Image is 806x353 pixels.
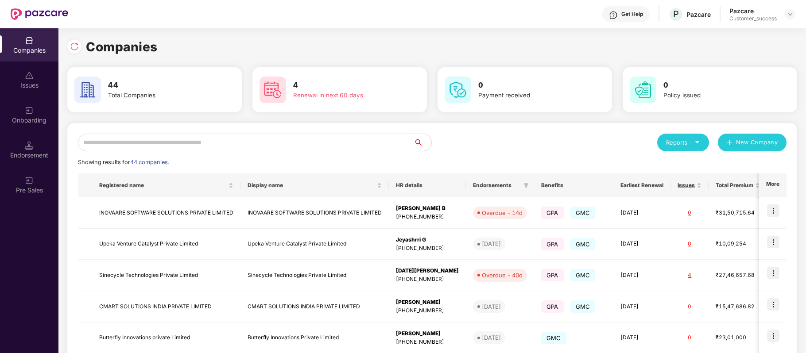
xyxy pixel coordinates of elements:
div: [PHONE_NUMBER] [396,213,459,221]
td: Upeka Venture Catalyst Private Limited [92,229,240,260]
td: Sinecycle Technologies Private Limited [240,260,389,291]
span: GPA [541,238,564,250]
div: Overdue - 40d [482,271,523,280]
div: 0 [678,209,701,217]
div: [PHONE_NUMBER] [396,244,459,253]
td: INOVAARE SOFTWARE SOLUTIONS PRIVATE LIMITED [92,197,240,229]
img: svg+xml;base64,PHN2ZyB4bWxucz0iaHR0cDovL3d3dy53My5vcmcvMjAwMC9zdmciIHdpZHRoPSI2MCIgaGVpZ2h0PSI2MC... [260,77,286,103]
td: [DATE] [613,291,670,322]
span: GMC [570,238,596,250]
th: Earliest Renewal [613,173,670,197]
span: GPA [541,269,564,281]
div: [PHONE_NUMBER] [396,275,459,284]
img: svg+xml;base64,PHN2ZyB3aWR0aD0iMjAiIGhlaWdodD0iMjAiIHZpZXdCb3g9IjAgMCAyMCAyMCIgZmlsbD0ibm9uZSIgeG... [25,176,34,185]
div: Total Companies [108,91,213,100]
div: 0 [678,303,701,311]
th: Issues [670,173,709,197]
div: Overdue - 14d [482,208,523,217]
th: Display name [240,173,389,197]
img: svg+xml;base64,PHN2ZyBpZD0iUmVsb2FkLTMyeDMyIiB4bWxucz0iaHR0cDovL3d3dy53My5vcmcvMjAwMC9zdmciIHdpZH... [70,42,79,51]
div: [DATE] [482,333,501,342]
button: plusNew Company [718,134,787,151]
td: [DATE] [613,229,670,260]
span: GMC [541,332,566,344]
img: icon [767,267,779,279]
img: svg+xml;base64,PHN2ZyB4bWxucz0iaHR0cDovL3d3dy53My5vcmcvMjAwMC9zdmciIHdpZHRoPSI2MCIgaGVpZ2h0PSI2MC... [445,77,471,103]
td: CMART SOLUTIONS INDIA PRIVATE LIMITED [240,291,389,322]
span: GPA [541,300,564,313]
td: [DATE] [613,260,670,291]
span: filter [522,180,531,191]
span: filter [523,183,529,188]
div: Pazcare [686,10,711,19]
img: icon [767,236,779,248]
img: svg+xml;base64,PHN2ZyB3aWR0aD0iMjAiIGhlaWdodD0iMjAiIHZpZXdCb3g9IjAgMCAyMCAyMCIgZmlsbD0ibm9uZSIgeG... [25,106,34,115]
div: Customer_success [729,15,777,22]
div: Reports [666,138,700,147]
img: svg+xml;base64,PHN2ZyBpZD0iRHJvcGRvd24tMzJ4MzIiIHhtbG5zPSJodHRwOi8vd3d3LnczLm9yZy8yMDAwL3N2ZyIgd2... [787,11,794,18]
img: svg+xml;base64,PHN2ZyBpZD0iSGVscC0zMngzMiIgeG1sbnM9Imh0dHA6Ly93d3cudzMub3JnLzIwMDAvc3ZnIiB3aWR0aD... [609,11,618,19]
span: GMC [570,269,596,281]
div: ₹15,47,686.82 [716,303,760,311]
div: [PERSON_NAME] B [396,204,459,213]
span: GMC [570,207,596,219]
td: CMART SOLUTIONS INDIA PRIVATE LIMITED [92,291,240,322]
span: New Company [736,138,778,147]
img: icon [767,298,779,311]
div: [PERSON_NAME] [396,298,459,307]
td: Sinecycle Technologies Private Limited [92,260,240,291]
div: Pazcare [729,7,777,15]
th: Registered name [92,173,240,197]
div: [DATE] [482,302,501,311]
th: Total Premium [709,173,767,197]
div: Policy issued [663,91,768,100]
div: [DATE] [482,239,501,248]
th: Benefits [534,173,613,197]
div: [DATE][PERSON_NAME] [396,267,459,275]
span: 44 companies. [130,159,169,165]
td: INOVAARE SOFTWARE SOLUTIONS PRIVATE LIMITED [240,197,389,229]
div: 0 [678,334,701,342]
img: svg+xml;base64,PHN2ZyB3aWR0aD0iMTQuNSIgaGVpZ2h0PSIxNC41IiB2aWV3Qm94PSIwIDAgMTYgMTYiIGZpbGw9Im5vbm... [25,141,34,150]
img: svg+xml;base64,PHN2ZyBpZD0iQ29tcGFuaWVzIiB4bWxucz0iaHR0cDovL3d3dy53My5vcmcvMjAwMC9zdmciIHdpZHRoPS... [25,36,34,45]
span: GPA [541,207,564,219]
div: ₹31,50,715.64 [716,209,760,217]
img: svg+xml;base64,PHN2ZyB4bWxucz0iaHR0cDovL3d3dy53My5vcmcvMjAwMC9zdmciIHdpZHRoPSI2MCIgaGVpZ2h0PSI2MC... [74,77,101,103]
td: [DATE] [613,197,670,229]
span: plus [727,139,732,146]
span: GMC [570,300,596,313]
h3: 0 [478,80,583,91]
h3: 0 [663,80,768,91]
div: ₹23,01,000 [716,334,760,342]
span: P [673,9,679,19]
div: [PHONE_NUMBER] [396,307,459,315]
img: svg+xml;base64,PHN2ZyB4bWxucz0iaHR0cDovL3d3dy53My5vcmcvMjAwMC9zdmciIHdpZHRoPSI2MCIgaGVpZ2h0PSI2MC... [630,77,656,103]
th: More [759,173,787,197]
span: search [413,139,431,146]
div: 0 [678,240,701,248]
div: ₹10,09,254 [716,240,760,248]
span: caret-down [694,139,700,145]
h3: 44 [108,80,213,91]
h3: 4 [293,80,398,91]
span: Total Premium [716,182,753,189]
div: ₹27,46,657.68 [716,271,760,280]
span: Endorsements [473,182,520,189]
td: Upeka Venture Catalyst Private Limited [240,229,389,260]
button: search [413,134,432,151]
span: Issues [678,182,695,189]
img: icon [767,204,779,217]
span: Registered name [99,182,227,189]
h1: Companies [86,37,158,57]
div: 4 [678,271,701,280]
th: HR details [389,173,466,197]
div: Jeyashrri G [396,236,459,244]
img: New Pazcare Logo [11,8,68,20]
div: [PHONE_NUMBER] [396,338,459,346]
span: Display name [248,182,375,189]
div: Get Help [621,11,643,18]
span: Showing results for [78,159,169,165]
div: [PERSON_NAME] [396,330,459,338]
div: Payment received [478,91,583,100]
img: svg+xml;base64,PHN2ZyBpZD0iSXNzdWVzX2Rpc2FibGVkIiB4bWxucz0iaHR0cDovL3d3dy53My5vcmcvMjAwMC9zdmciIH... [25,71,34,80]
